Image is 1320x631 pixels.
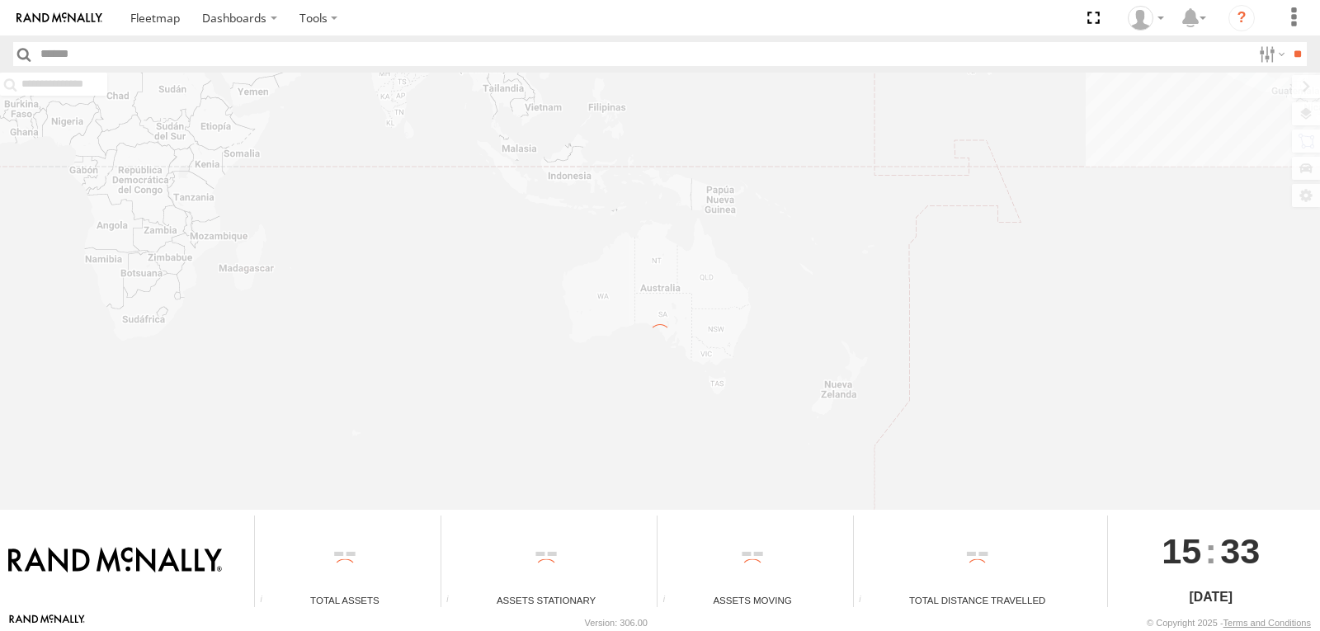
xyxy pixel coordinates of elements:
[1223,618,1311,628] a: Terms and Conditions
[1147,618,1311,628] div: © Copyright 2025 -
[255,595,280,607] div: Total number of Enabled Assets
[1252,42,1288,66] label: Search Filter Options
[658,595,682,607] div: Total number of assets current in transit.
[585,618,648,628] div: Version: 306.00
[255,593,435,607] div: Total Assets
[441,595,466,607] div: Total number of assets current stationary.
[1220,516,1260,586] span: 33
[1108,516,1314,586] div: :
[854,595,879,607] div: Total distance travelled by all assets within specified date range and applied filters
[658,593,846,607] div: Assets Moving
[1228,5,1255,31] i: ?
[441,593,651,607] div: Assets Stationary
[1122,6,1170,31] div: Miguel Cantu
[1162,516,1201,586] span: 15
[854,593,1101,607] div: Total Distance Travelled
[16,12,102,24] img: rand-logo.svg
[8,547,222,575] img: Rand McNally
[1108,587,1314,607] div: [DATE]
[9,615,85,631] a: Visit our Website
